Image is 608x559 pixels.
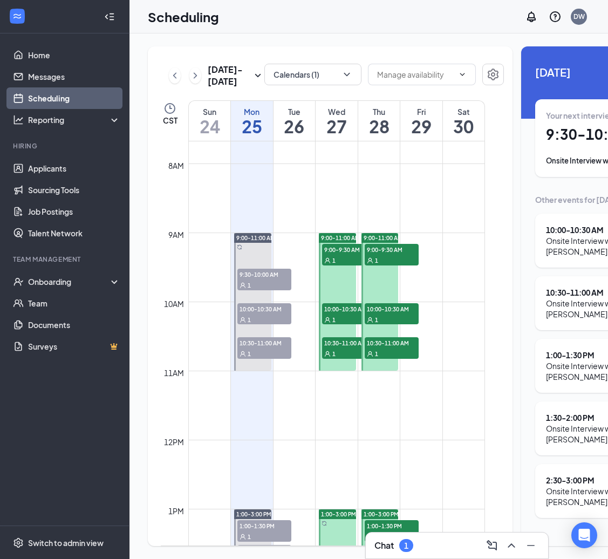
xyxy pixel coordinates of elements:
[248,316,251,324] span: 1
[332,257,336,264] span: 1
[443,101,484,141] a: August 30, 2025
[162,436,186,448] div: 12pm
[240,351,246,357] svg: User
[375,257,378,264] span: 1
[522,537,539,554] button: Minimize
[482,64,504,85] button: Settings
[13,114,24,125] svg: Analysis
[13,255,118,264] div: Team Management
[251,69,264,82] svg: SmallChevronDown
[169,67,181,84] button: ChevronLeft
[404,541,408,550] div: 1
[190,69,201,82] svg: ChevronRight
[374,540,394,551] h3: Chat
[189,101,230,141] a: August 24, 2025
[443,106,484,117] div: Sat
[237,269,291,279] span: 9:30-10:00 AM
[365,520,419,531] span: 1:00-1:30 PM
[487,68,500,81] svg: Settings
[236,510,271,518] span: 1:00-3:00 PM
[375,350,378,358] span: 1
[13,276,24,287] svg: UserCheck
[332,350,336,358] span: 1
[28,201,120,222] a: Job Postings
[28,44,120,66] a: Home
[324,317,331,323] svg: User
[367,317,373,323] svg: User
[13,141,118,151] div: Hiring
[162,367,186,379] div: 11am
[28,292,120,314] a: Team
[231,117,273,135] h1: 25
[28,222,120,244] a: Talent Network
[28,179,120,201] a: Sourcing Tools
[400,117,442,135] h1: 29
[505,539,518,552] svg: ChevronUp
[237,545,291,556] span: 1:30-2:00 PM
[28,158,120,179] a: Applicants
[503,537,520,554] button: ChevronUp
[166,160,186,172] div: 8am
[163,115,177,126] span: CST
[322,337,376,348] span: 10:30-11:00 AM
[571,522,597,548] div: Open Intercom Messenger
[208,64,251,87] h3: [DATE] - [DATE]
[316,117,358,135] h1: 27
[400,101,442,141] a: August 29, 2025
[332,316,336,324] span: 1
[163,102,176,115] svg: Clock
[240,282,246,289] svg: User
[237,337,291,348] span: 10:30-11:00 AM
[364,510,399,518] span: 1:00-3:00 PM
[365,303,419,314] span: 10:00-10:30 AM
[162,298,186,310] div: 10am
[28,114,121,125] div: Reporting
[240,534,246,540] svg: User
[28,314,120,336] a: Documents
[231,101,273,141] a: August 25, 2025
[316,101,358,141] a: August 27, 2025
[236,234,275,242] span: 9:00-11:00 AM
[367,257,373,264] svg: User
[324,257,331,264] svg: User
[483,537,501,554] button: ComposeMessage
[237,244,242,250] svg: Sync
[322,521,327,526] svg: Sync
[189,67,201,84] button: ChevronRight
[248,533,251,541] span: 1
[524,539,537,552] svg: Minimize
[358,101,400,141] a: August 28, 2025
[458,70,467,79] svg: ChevronDown
[28,276,111,287] div: Onboarding
[316,106,358,117] div: Wed
[274,101,316,141] a: August 26, 2025
[365,244,419,255] span: 9:00-9:30 AM
[248,350,251,358] span: 1
[367,351,373,357] svg: User
[166,229,186,241] div: 9am
[13,537,24,548] svg: Settings
[237,303,291,314] span: 10:00-10:30 AM
[525,10,538,23] svg: Notifications
[28,537,104,548] div: Switch to admin view
[264,64,361,85] button: Calendars (1)ChevronDown
[237,520,291,531] span: 1:00-1:30 PM
[365,337,419,348] span: 10:30-11:00 AM
[104,11,115,22] svg: Collapse
[341,69,352,80] svg: ChevronDown
[322,303,376,314] span: 10:00-10:30 AM
[12,11,23,22] svg: WorkstreamLogo
[358,117,400,135] h1: 28
[28,87,120,109] a: Scheduling
[324,351,331,357] svg: User
[358,106,400,117] div: Thu
[482,64,504,87] a: Settings
[549,10,562,23] svg: QuestionInfo
[375,316,378,324] span: 1
[274,117,316,135] h1: 26
[364,234,402,242] span: 9:00-11:00 AM
[28,66,120,87] a: Messages
[322,244,376,255] span: 9:00-9:30 AM
[189,117,230,135] h1: 24
[573,12,585,21] div: DW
